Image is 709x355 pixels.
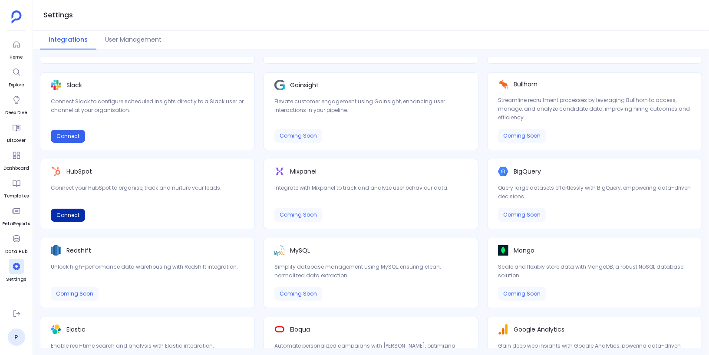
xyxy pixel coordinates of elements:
p: Integrate with Mixpanel to track and analyze user behaviour data. [274,184,468,192]
span: PetaReports [3,220,30,227]
span: Settings [7,276,26,283]
img: petavue logo [11,10,22,23]
div: Coming Soon [498,287,546,301]
div: Coming Soon [274,287,322,301]
button: Integrations [40,31,96,49]
button: Connect [51,209,85,222]
span: Deep Dive [6,109,27,116]
a: Home [9,36,24,61]
p: Mixpanel [290,167,317,176]
a: PetaReports [3,203,30,227]
p: Simplify database management using MySQL, ensuring clean, normalized data extraction. [274,263,468,280]
button: Connect [51,130,85,143]
span: Home [9,54,24,61]
p: Gainsight [290,81,319,90]
a: P [8,329,25,346]
a: Settings [7,259,26,283]
div: Coming Soon [274,129,322,143]
p: Slack [66,81,82,90]
p: Mongo [514,246,534,255]
span: Explore [9,82,24,89]
p: Elevate customer engagement using Gainsight, enhancing user interactions in your pipeline. [274,97,468,115]
p: Eloqua [290,325,310,334]
p: Redshift [66,246,91,255]
h1: Settings [43,9,73,21]
p: Unlock high-performance data warehousing with Redshift integration. [51,263,244,271]
p: Query large datasets effortlessly with BigQuery, empowering data-driven decisions. [498,184,691,201]
div: Coming Soon [51,287,99,301]
p: Connect your HubSpot to organise, track and nurture your leads. [51,184,244,192]
p: Scale and flexibly store data with MongoDB, a robust NoSQL database solution. [498,263,691,280]
a: Data Hub [5,231,27,255]
a: Dashboard [3,148,29,172]
p: Google Analytics [514,325,564,334]
span: Dashboard [3,165,29,172]
div: Coming Soon [498,129,546,143]
a: Discover [7,120,26,144]
p: Streamline recruitment processes by leveraging Bullhorn to access, manage, and analyze candidate ... [498,96,691,122]
span: Data Hub [5,248,27,255]
a: Templates [4,175,29,200]
p: Enable real-time search and analysis with Elastic integration. [51,342,244,350]
p: Elastic [66,325,86,334]
div: Coming Soon [498,208,546,222]
p: MySQL [290,246,310,255]
a: Explore [9,64,24,89]
p: Connect Slack to configure scheduled insights directly to a Slack user or channel at your organis... [51,97,244,115]
p: Bullhorn [514,80,538,89]
p: HubSpot [66,167,92,176]
a: Deep Dive [6,92,27,116]
span: Templates [4,193,29,200]
span: Discover [7,137,26,144]
p: BigQuery [514,167,541,176]
button: User Management [96,31,170,49]
div: Coming Soon [274,208,322,222]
